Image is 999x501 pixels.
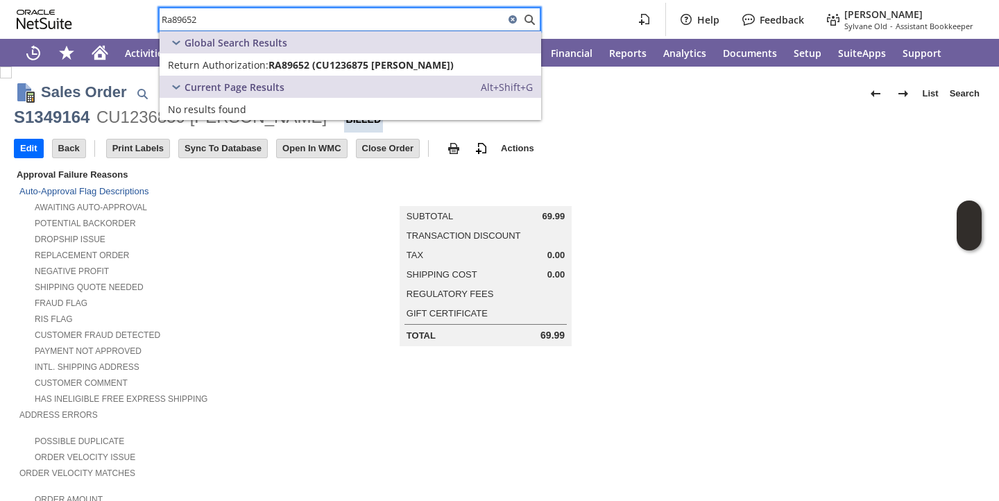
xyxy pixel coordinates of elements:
span: Documents [723,46,777,60]
a: Replacement Order [35,250,129,260]
a: Fraud Flag [35,298,87,308]
a: List [917,83,944,105]
a: Dropship Issue [35,235,105,244]
a: Intl. Shipping Address [35,362,139,372]
img: Quick Find [134,85,151,102]
svg: logo [17,10,72,29]
a: Shipping Cost [407,269,477,280]
caption: Summary [400,184,572,206]
span: [PERSON_NAME] [844,8,923,21]
a: Support [894,39,950,67]
span: Alt+Shift+G [481,80,533,94]
a: Gift Certificate [407,308,488,319]
a: No results found [160,98,541,120]
a: RIS flag [35,314,73,324]
iframe: Click here to launch Oracle Guided Learning Help Panel [957,201,982,250]
svg: Shortcuts [58,44,75,61]
a: Customer Fraud Detected [35,330,160,340]
label: Feedback [760,13,804,26]
span: Global Search Results [185,36,287,49]
a: Possible Duplicate [35,436,124,446]
span: - [890,21,893,31]
svg: Search [521,11,538,28]
a: Analytics [655,39,715,67]
span: Oracle Guided Learning Widget. To move around, please hold and drag [957,226,982,251]
a: Search [944,83,985,105]
img: print.svg [445,140,462,157]
a: Regulatory Fees [407,289,493,299]
a: Order Velocity Issue [35,452,135,462]
input: Print Labels [107,139,169,158]
a: Negative Profit [35,266,109,276]
span: 0.00 [547,269,565,280]
a: Potential Backorder [35,219,136,228]
span: Activities [125,46,168,60]
input: Open In WMC [277,139,347,158]
input: Search [160,11,504,28]
span: SuiteApps [838,46,886,60]
a: Awaiting Auto-Approval [35,203,147,212]
a: Tax [407,250,423,260]
img: Next [895,85,912,102]
input: Edit [15,139,43,158]
span: Current Page Results [185,80,284,94]
div: S1349164 [14,106,89,128]
a: Return Authorization:RA89652 (CU1236875 [PERSON_NAME])Edit: [160,53,541,76]
a: Shipping Quote Needed [35,282,144,292]
a: Auto-Approval Flag Descriptions [19,186,148,196]
span: 69.99 [543,211,565,222]
span: 69.99 [540,330,565,341]
a: Total [407,330,436,341]
a: Customer Comment [35,378,128,388]
img: add-record.svg [473,140,490,157]
svg: Recent Records [25,44,42,61]
span: Setup [794,46,821,60]
span: Financial [551,46,592,60]
a: Financial [543,39,601,67]
span: Support [903,46,941,60]
a: Home [83,39,117,67]
a: Reports [601,39,655,67]
span: Sylvane Old [844,21,887,31]
img: Previous [867,85,884,102]
a: Transaction Discount [407,230,521,241]
span: 0.00 [547,250,565,261]
a: SuiteApps [830,39,894,67]
span: RA89652 (CU1236875 [PERSON_NAME]) [268,58,454,71]
a: Actions [495,143,540,153]
a: Address Errors [19,410,98,420]
span: Assistant Bookkeeper [896,21,973,31]
span: No results found [168,103,246,116]
span: Analytics [663,46,706,60]
a: Activities [117,39,176,67]
a: Setup [785,39,830,67]
input: Sync To Database [179,139,267,158]
div: Shortcuts [50,39,83,67]
div: CU1236859 [PERSON_NAME] [96,106,327,128]
input: Close Order [357,139,419,158]
a: Recent Records [17,39,50,67]
h1: Sales Order [41,80,127,103]
a: Order Velocity Matches [19,468,135,478]
span: Reports [609,46,647,60]
a: Subtotal [407,211,453,221]
a: Has Ineligible Free Express Shipping [35,394,207,404]
input: Back [53,139,85,158]
a: Documents [715,39,785,67]
a: Payment not approved [35,346,142,356]
div: Approval Failure Reasons [14,167,332,182]
label: Help [697,13,719,26]
svg: Home [92,44,108,61]
span: Return Authorization: [168,58,268,71]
